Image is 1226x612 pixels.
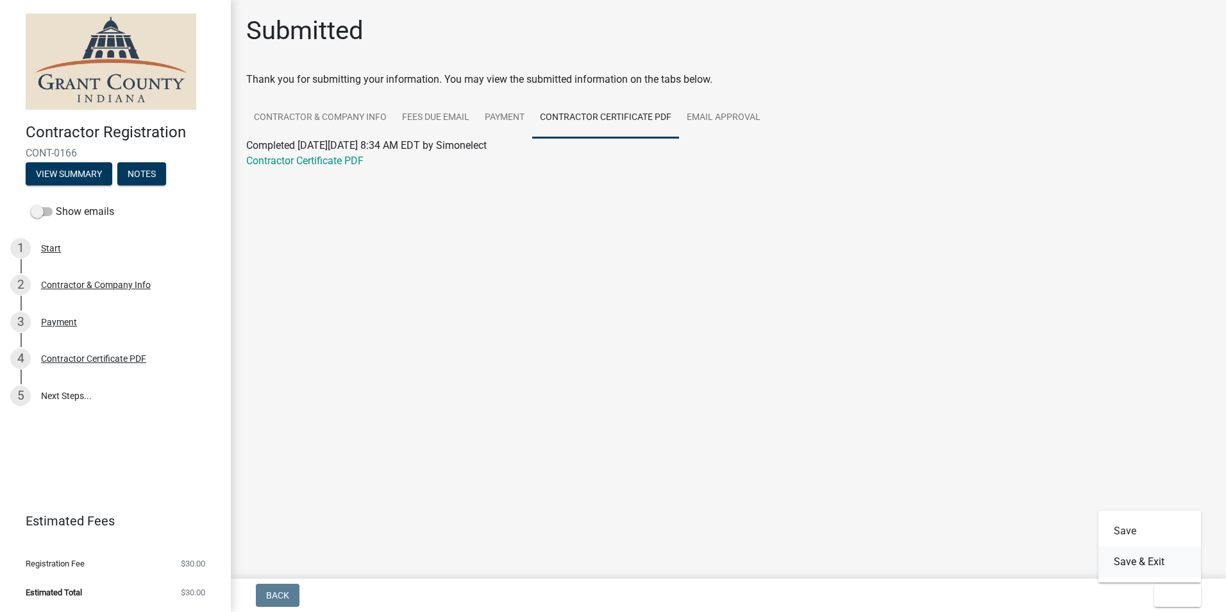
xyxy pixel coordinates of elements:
[10,348,31,369] div: 4
[26,559,85,568] span: Registration Fee
[10,312,31,332] div: 3
[256,584,299,607] button: Back
[10,508,210,534] a: Estimated Fees
[26,147,205,159] span: CONT-0166
[1098,547,1201,577] button: Save & Exit
[41,354,146,363] div: Contractor Certificate PDF
[117,169,166,180] wm-modal-confirm: Notes
[1154,584,1201,607] button: Exit
[477,98,532,139] a: Payment
[41,318,77,327] div: Payment
[31,204,114,219] label: Show emails
[26,123,221,142] h4: Contractor Registration
[1098,511,1201,582] div: Exit
[394,98,477,139] a: Fees Due Email
[41,280,151,289] div: Contractor & Company Info
[10,386,31,406] div: 5
[246,98,394,139] a: Contractor & Company Info
[10,275,31,295] div: 2
[181,588,205,597] span: $30.00
[26,588,82,597] span: Estimated Total
[246,72,1211,87] div: Thank you for submitting your information. You may view the submitted information on the tabs below.
[532,98,679,139] a: Contractor Certificate PDF
[26,13,196,110] img: Grant County, Indiana
[246,15,364,46] h1: Submitted
[41,244,61,253] div: Start
[266,590,289,600] span: Back
[181,559,205,568] span: $30.00
[246,139,487,151] span: Completed [DATE][DATE] 8:34 AM EDT by Simonelect
[26,169,112,180] wm-modal-confirm: Summary
[10,238,31,259] div: 1
[1164,590,1183,600] span: Exit
[117,162,166,185] button: Notes
[1098,516,1201,547] button: Save
[679,98,768,139] a: Email Approval
[246,155,364,167] a: Contractor Certificate PDF
[26,162,112,185] button: View Summary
